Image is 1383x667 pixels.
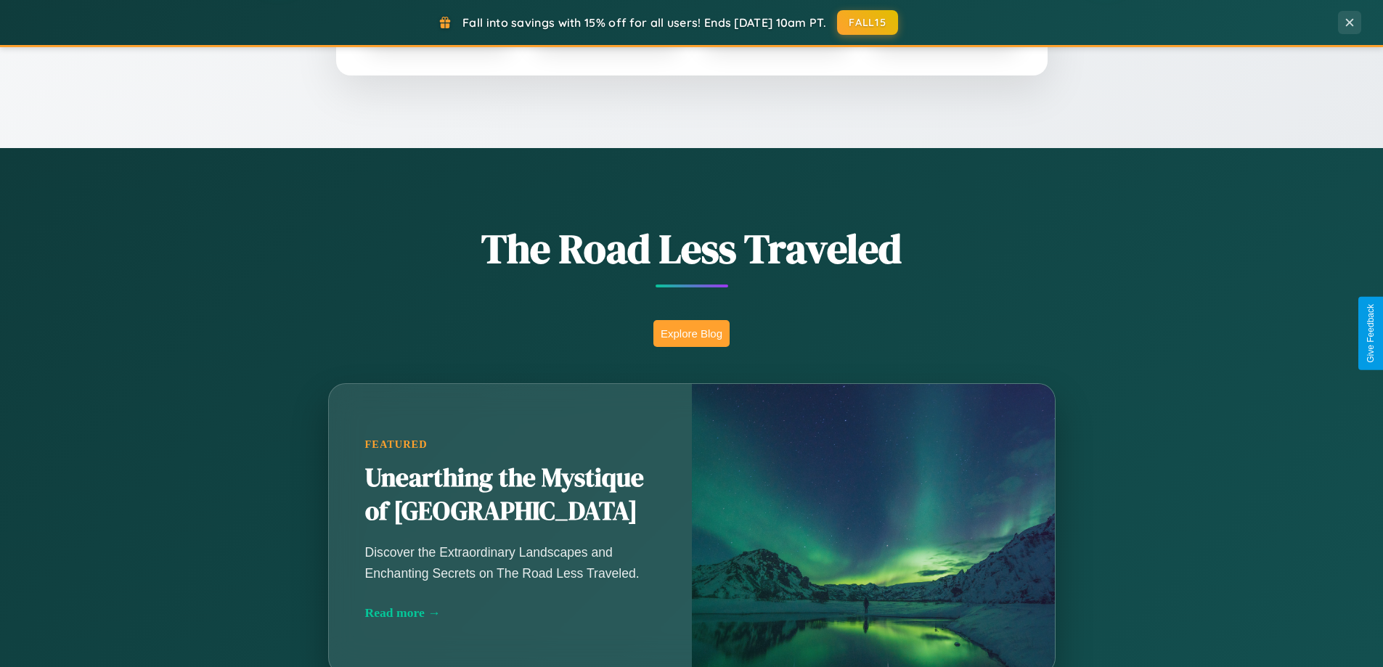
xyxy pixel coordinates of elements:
div: Read more → [365,605,656,621]
div: Featured [365,438,656,451]
span: Fall into savings with 15% off for all users! Ends [DATE] 10am PT. [462,15,826,30]
h2: Unearthing the Mystique of [GEOGRAPHIC_DATA] [365,462,656,528]
div: Give Feedback [1366,304,1376,363]
p: Discover the Extraordinary Landscapes and Enchanting Secrets on The Road Less Traveled. [365,542,656,583]
h1: The Road Less Traveled [256,221,1127,277]
button: FALL15 [837,10,898,35]
button: Explore Blog [653,320,730,347]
